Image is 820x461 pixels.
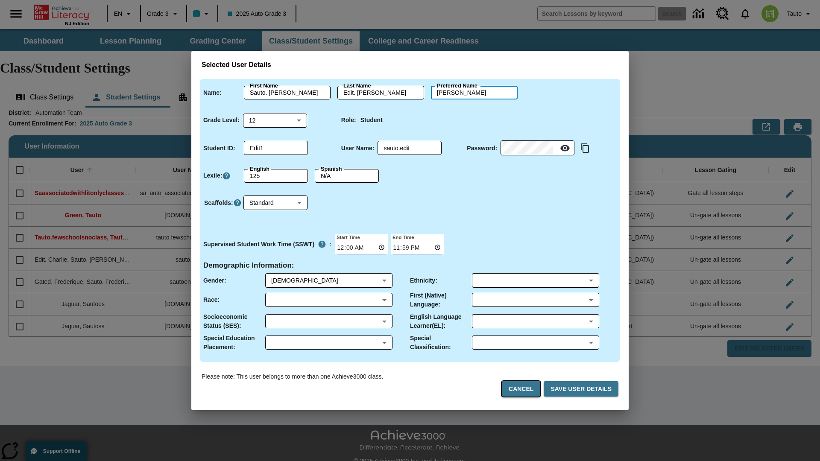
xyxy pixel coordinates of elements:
div: Student ID [244,141,308,155]
p: Name : [203,88,222,97]
p: Special Education Placement : [203,334,265,352]
label: Preferred Name [437,82,477,90]
label: English [250,165,269,173]
button: Cancel [502,381,540,397]
button: Copy text to clipboard [578,141,592,155]
button: Click here to know more about Scaffolds [233,198,242,207]
p: Lexile : [203,171,222,180]
p: Gender : [203,276,226,285]
p: Please note: This user belongs to more than one Achieve3000 class. [202,372,383,381]
button: Save User Details [544,381,618,397]
a: Click here to know more about Lexiles, Will open in new tab [222,172,231,180]
p: User Name : [341,144,375,153]
label: Start Time [335,233,360,240]
label: First Name [250,82,278,90]
p: Student [360,116,383,125]
p: Socioeconomic Status (SES) : [203,312,265,330]
h3: Selected User Details [202,61,618,69]
div: Male [271,276,379,285]
div: Grade Level [243,113,307,127]
p: Student ID : [203,144,235,153]
label: Last Name [343,82,371,90]
p: English Language Learner(EL) : [410,312,472,330]
p: Grade Level : [203,116,240,125]
label: End Time [391,233,414,240]
p: Password : [467,144,497,153]
div: User Name [378,141,442,155]
p: First (Native) Language : [410,291,472,309]
div: 12 [243,113,307,127]
h4: Demographic Information : [203,261,294,270]
p: Special Classification : [410,334,472,352]
label: Spanish [321,165,342,173]
button: Supervised Student Work Time is the timeframe when students can take LevelSet and when lessons ar... [314,236,330,252]
div: : [203,236,332,252]
p: Race : [203,295,220,304]
div: Password [501,141,574,155]
p: Ethnicity : [410,276,437,285]
p: Scaffolds : [204,198,233,207]
p: Role : [341,116,356,125]
div: Scaffolds [243,196,307,210]
button: Reveal Password [556,140,574,157]
p: Supervised Student Work Time (SSWT) [203,240,314,249]
div: Standard [243,196,307,210]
